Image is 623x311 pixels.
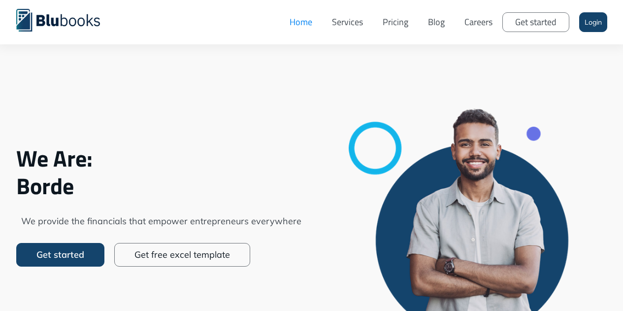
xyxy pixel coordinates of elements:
span: We provide the financials that empower entrepreneurs everywhere [16,214,307,228]
a: Get started [502,12,569,32]
a: home [16,7,115,32]
a: Get started [16,243,104,267]
a: Services [322,7,373,37]
a: Careers [455,7,502,37]
a: Blog [418,7,455,37]
a: Login [579,12,607,32]
span: We Are: [16,144,307,172]
span: Borde [16,172,307,200]
a: Home [280,7,322,37]
a: Pricing [373,7,418,37]
a: Get free excel template [114,243,250,267]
